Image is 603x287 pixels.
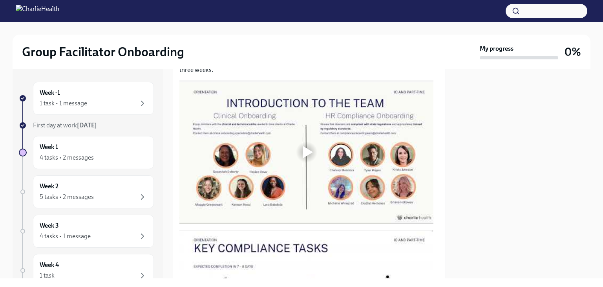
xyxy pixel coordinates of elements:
[40,182,58,191] h6: Week 2
[480,44,513,53] strong: My progress
[40,193,94,201] div: 5 tasks • 2 messages
[19,215,154,248] a: Week 34 tasks • 1 message
[40,88,60,97] h6: Week -1
[19,136,154,169] a: Week 14 tasks • 2 messages
[565,45,581,59] h3: 0%
[40,271,55,280] div: 1 task
[40,143,58,151] h6: Week 1
[22,44,184,60] h2: Group Facilitator Onboarding
[19,82,154,115] a: Week -11 task • 1 message
[19,121,154,130] a: First day at work[DATE]
[40,261,59,269] h6: Week 4
[19,254,154,287] a: Week 41 task
[33,121,97,129] span: First day at work
[40,232,91,241] div: 4 tasks • 1 message
[40,221,59,230] h6: Week 3
[16,5,59,17] img: CharlieHealth
[40,99,87,108] div: 1 task • 1 message
[77,121,97,129] strong: [DATE]
[19,175,154,208] a: Week 25 tasks • 2 messages
[40,153,94,162] div: 4 tasks • 2 messages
